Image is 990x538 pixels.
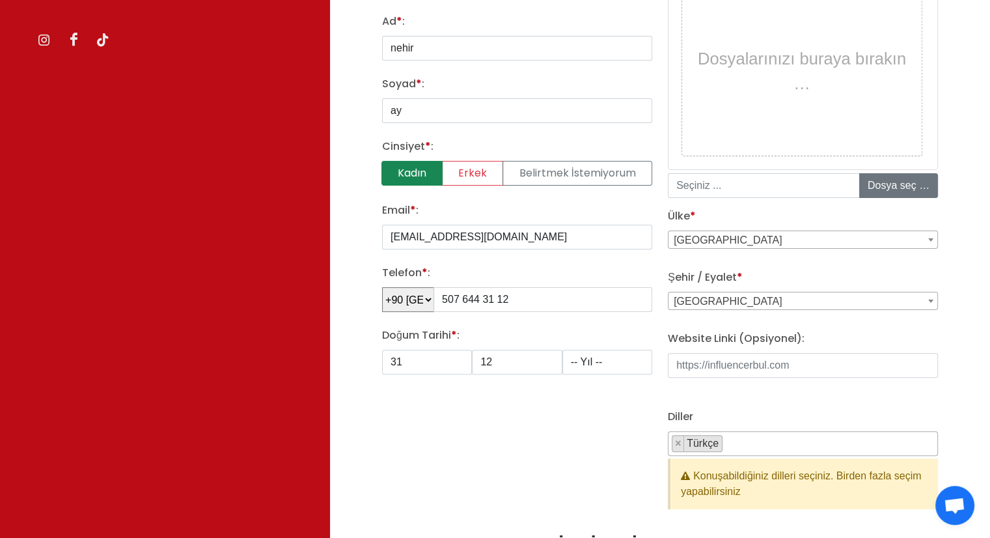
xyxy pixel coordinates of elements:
label: Şehir / Eyalet [668,270,743,285]
textarea: Search [726,440,734,452]
label: Website Linki (Opsiyonel): [668,331,804,347]
div: Konuşabildiğiniz dilleri seçiniz. Birden fazla seçim yapabilirsiniz [670,459,938,509]
label: Ad : [382,14,405,29]
label: Ülke [668,208,696,224]
span: Adana [668,292,938,310]
input: Seçiniz ... [668,173,860,198]
label: Email : [382,203,419,218]
label: Telefon : [382,265,430,281]
button: Remove item [672,436,684,451]
label: Diller [668,409,693,425]
input: ex: 222-333-4455 [433,287,652,312]
span: Türkiye [668,231,938,249]
label: Cinsiyet : [382,139,433,154]
label: Erkek [442,161,503,186]
span: Adana [668,292,937,311]
span: Türkçe [685,438,722,449]
label: Belirtmek İstemiyorum [502,161,652,186]
label: Soyad : [382,76,424,92]
label: Kadın [381,161,443,186]
span: × [675,438,681,449]
input: johndoe@influencerbul.com [382,225,652,249]
input: https://influencerbul.com [668,353,938,378]
span: Türkiye [668,231,937,249]
a: Açık sohbet [935,486,974,525]
li: Türkçe [672,435,722,452]
label: Doğum Tarihi : [382,328,460,343]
